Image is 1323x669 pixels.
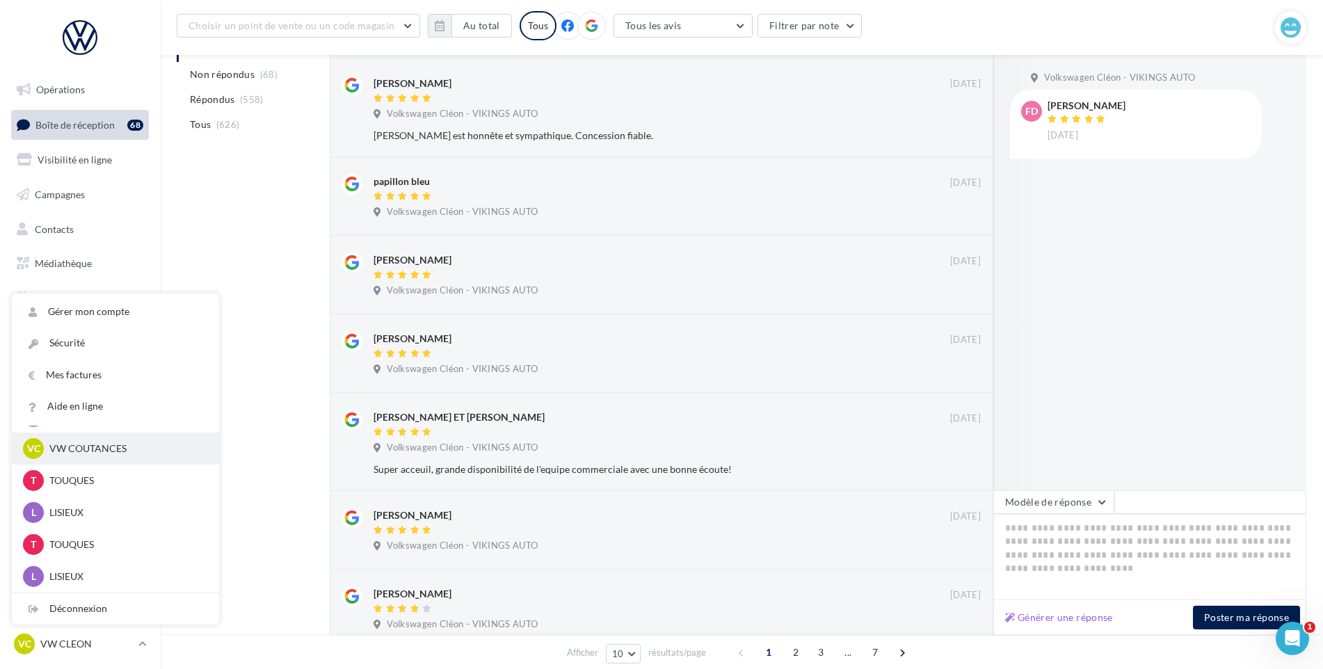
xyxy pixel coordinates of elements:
[810,641,832,663] span: 3
[8,75,152,104] a: Opérations
[1000,609,1118,626] button: Générer une réponse
[216,119,240,130] span: (626)
[8,319,152,360] a: PLV et print personnalisable
[374,76,451,90] div: [PERSON_NAME]
[950,510,981,523] span: [DATE]
[374,462,890,476] div: Super acceuil, grande disponibilité de l'equipe commerciale avec une bonne écoute!
[49,506,202,519] p: LISIEUX
[38,154,112,166] span: Visibilité en ligne
[837,641,859,663] span: ...
[49,538,202,551] p: TOUQUES
[49,442,202,456] p: VW COUTANCES
[49,474,202,487] p: TOUQUES
[785,641,807,663] span: 2
[12,391,219,422] a: Aide en ligne
[950,334,981,346] span: [DATE]
[31,474,36,487] span: T
[520,11,556,40] div: Tous
[177,14,420,38] button: Choisir un point de vente ou un code magasin
[35,292,81,304] span: Calendrier
[606,644,641,663] button: 10
[625,19,682,31] span: Tous les avis
[950,255,981,268] span: [DATE]
[8,215,152,244] a: Contacts
[387,206,538,218] span: Volkswagen Cléon - VIKINGS AUTO
[1048,101,1125,111] div: [PERSON_NAME]
[18,637,31,651] span: VC
[451,14,512,38] button: Au total
[49,570,202,583] p: LISIEUX
[387,284,538,297] span: Volkswagen Cléon - VIKINGS AUTO
[240,94,264,105] span: (558)
[31,538,36,551] span: T
[35,257,92,269] span: Médiathèque
[1025,104,1038,118] span: Fd
[36,83,85,95] span: Opérations
[35,188,85,200] span: Campagnes
[1044,72,1195,84] span: Volkswagen Cléon - VIKINGS AUTO
[12,296,219,328] a: Gérer mon compte
[8,145,152,175] a: Visibilité en ligne
[8,110,152,140] a: Boîte de réception68
[428,14,512,38] button: Au total
[950,78,981,90] span: [DATE]
[614,14,753,38] button: Tous les avis
[374,253,451,267] div: [PERSON_NAME]
[8,284,152,313] a: Calendrier
[12,360,219,391] a: Mes factures
[12,593,219,624] div: Déconnexion
[27,442,40,456] span: VC
[35,118,115,130] span: Boîte de réception
[757,14,863,38] button: Filtrer par note
[374,332,451,346] div: [PERSON_NAME]
[189,19,394,31] span: Choisir un point de vente ou un code magasin
[387,540,538,552] span: Volkswagen Cléon - VIKINGS AUTO
[1193,606,1300,629] button: Poster ma réponse
[31,506,36,519] span: L
[190,118,211,131] span: Tous
[8,249,152,278] a: Médiathèque
[612,648,624,659] span: 10
[12,328,219,359] a: Sécurité
[1276,622,1309,655] iframe: Intercom live chat
[374,129,890,143] div: [PERSON_NAME] est honnête et sympathique. Concession fiable.
[757,641,780,663] span: 1
[387,618,538,631] span: Volkswagen Cléon - VIKINGS AUTO
[387,108,538,120] span: Volkswagen Cléon - VIKINGS AUTO
[950,589,981,602] span: [DATE]
[190,67,255,81] span: Non répondus
[40,637,133,651] p: VW CLEON
[31,570,36,583] span: L
[260,69,278,80] span: (68)
[864,641,886,663] span: 7
[190,92,235,106] span: Répondus
[567,646,598,659] span: Afficher
[1304,622,1315,633] span: 1
[374,508,451,522] div: [PERSON_NAME]
[950,412,981,425] span: [DATE]
[387,363,538,376] span: Volkswagen Cléon - VIKINGS AUTO
[11,631,149,657] a: VC VW CLEON
[127,120,143,131] div: 68
[35,223,74,234] span: Contacts
[374,410,545,424] div: [PERSON_NAME] ET [PERSON_NAME]
[374,587,451,601] div: [PERSON_NAME]
[8,364,152,405] a: Campagnes DataOnDemand
[374,175,430,188] div: papillon bleu
[1048,129,1078,142] span: [DATE]
[648,646,706,659] span: résultats/page
[950,177,981,189] span: [DATE]
[8,180,152,209] a: Campagnes
[387,442,538,454] span: Volkswagen Cléon - VIKINGS AUTO
[993,490,1114,514] button: Modèle de réponse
